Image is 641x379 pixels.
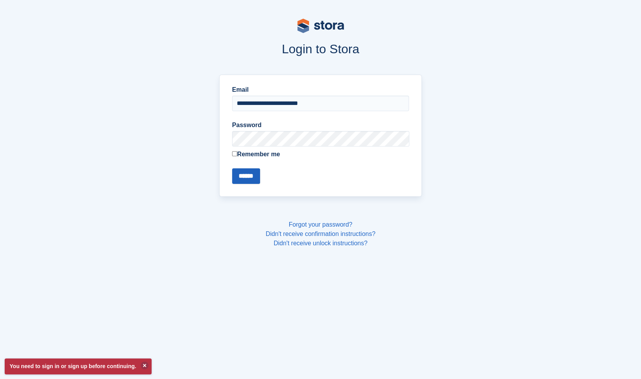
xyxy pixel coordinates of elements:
[232,85,409,94] label: Email
[274,240,367,246] a: Didn't receive unlock instructions?
[5,358,152,374] p: You need to sign in or sign up before continuing.
[232,121,409,130] label: Password
[297,19,344,33] img: stora-logo-53a41332b3708ae10de48c4981b4e9114cc0af31d8433b30ea865607fb682f29.svg
[232,150,409,159] label: Remember me
[71,42,570,56] h1: Login to Stora
[289,221,353,228] a: Forgot your password?
[265,231,375,237] a: Didn't receive confirmation instructions?
[232,151,237,156] input: Remember me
